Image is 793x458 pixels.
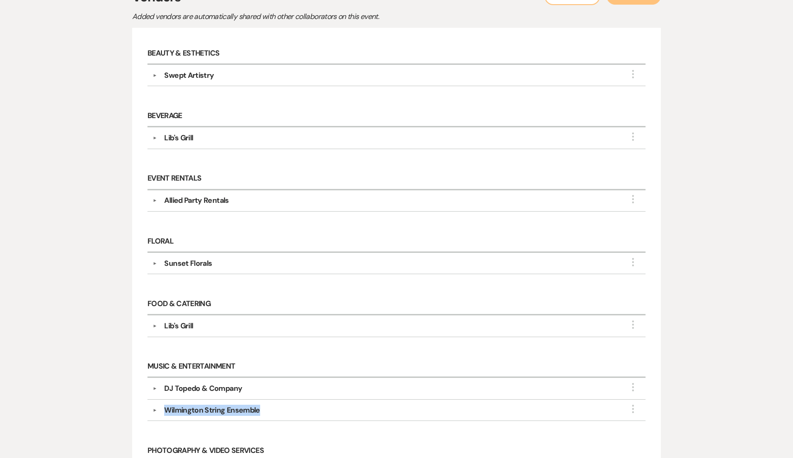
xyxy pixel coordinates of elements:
[164,132,193,144] div: Lib's Grill
[164,320,193,332] div: Lib's Grill
[149,198,160,203] button: ▼
[149,73,160,78] button: ▼
[164,195,229,206] div: Allied Party Rentals
[149,386,160,391] button: ▼
[149,136,160,140] button: ▼
[147,231,646,253] h6: Floral
[147,43,646,65] h6: Beauty & Esthetics
[164,405,260,416] div: Wilmington String Ensemble
[149,261,160,266] button: ▼
[149,324,160,328] button: ▼
[132,11,457,23] p: Added vendors are automatically shared with other collaborators on this event.
[147,169,646,190] h6: Event Rentals
[147,106,646,127] h6: Beverage
[164,258,212,269] div: Sunset Florals
[149,408,160,413] button: ▼
[164,383,242,394] div: DJ Topedo & Company
[147,357,646,378] h6: Music & Entertainment
[147,294,646,315] h6: Food & Catering
[164,70,214,81] div: Swept Artistry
